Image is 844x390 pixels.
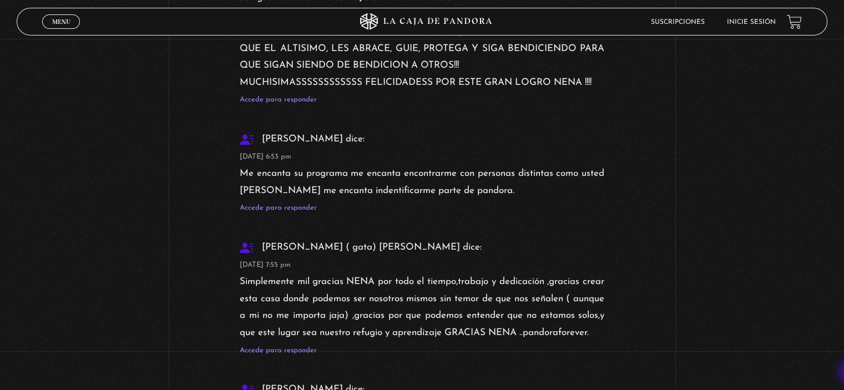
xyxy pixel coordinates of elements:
a: Inicie sesión [727,19,776,26]
a: Accede para responder [240,96,317,103]
time: [DATE] 7:55 pm [240,261,291,269]
b: [PERSON_NAME] ( gata) [PERSON_NAME] [240,242,460,252]
p: QUE EL ALTISIMO, LES ABRACE, GUIE, PROTEGA Y SIGA BENDICIENDO PARA QUE SIGAN SIENDO DE BENDICION ... [240,40,604,92]
a: Accede para responder [240,204,317,211]
span: Menu [52,18,70,25]
p: Simplemente mil gracias NENA por todo el tiempo,trabajo y dedicación ,gracias crear esta casa don... [240,273,604,341]
p: Me encanta su programa me encanta encontrarme con personas distintas como usted [PERSON_NAME] me ... [240,165,604,199]
b: [PERSON_NAME] [240,134,343,144]
time: [DATE] 6:53 pm [240,153,291,160]
a: [DATE] 6:53 pm [240,151,291,161]
a: Accede para responder [240,347,317,354]
a: Suscripciones [651,19,705,26]
a: [DATE] 7:55 pm [240,260,291,269]
span: dice: [463,242,482,252]
span: dice: [346,134,365,144]
a: View your shopping cart [787,14,802,29]
span: Cerrar [48,28,74,36]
